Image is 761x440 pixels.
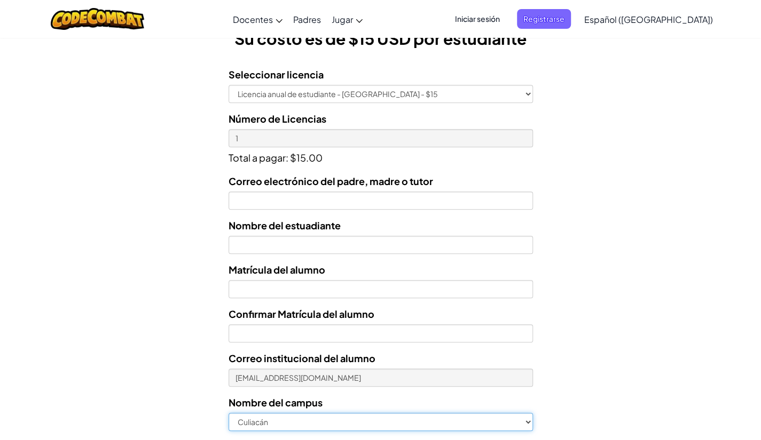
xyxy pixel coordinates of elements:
[229,147,533,165] p: Total a pagar: $15.00
[229,67,324,82] label: Seleccionar licencia
[233,14,273,25] span: Docentes
[229,306,374,322] label: Confirmar Matrícula del alumno
[326,5,368,34] a: Jugar
[229,395,323,410] label: Nombre del campus
[229,262,325,277] label: Matrícula del alumno
[332,14,353,25] span: Jugar
[229,350,375,366] label: Correo institucional del alumno
[288,5,326,34] a: Padres
[229,111,326,126] label: Número de Licencias
[229,173,433,189] label: Correo electrónico del padre, madre o tutor
[449,9,506,29] button: Iniciar sesión
[579,5,718,34] a: Español ([GEOGRAPHIC_DATA])
[584,14,713,25] span: Español ([GEOGRAPHIC_DATA])
[229,218,341,233] label: Nombre del estuadiante
[51,8,144,30] img: CodeCombat logo
[517,9,571,29] button: Registrarse
[227,5,288,34] a: Docentes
